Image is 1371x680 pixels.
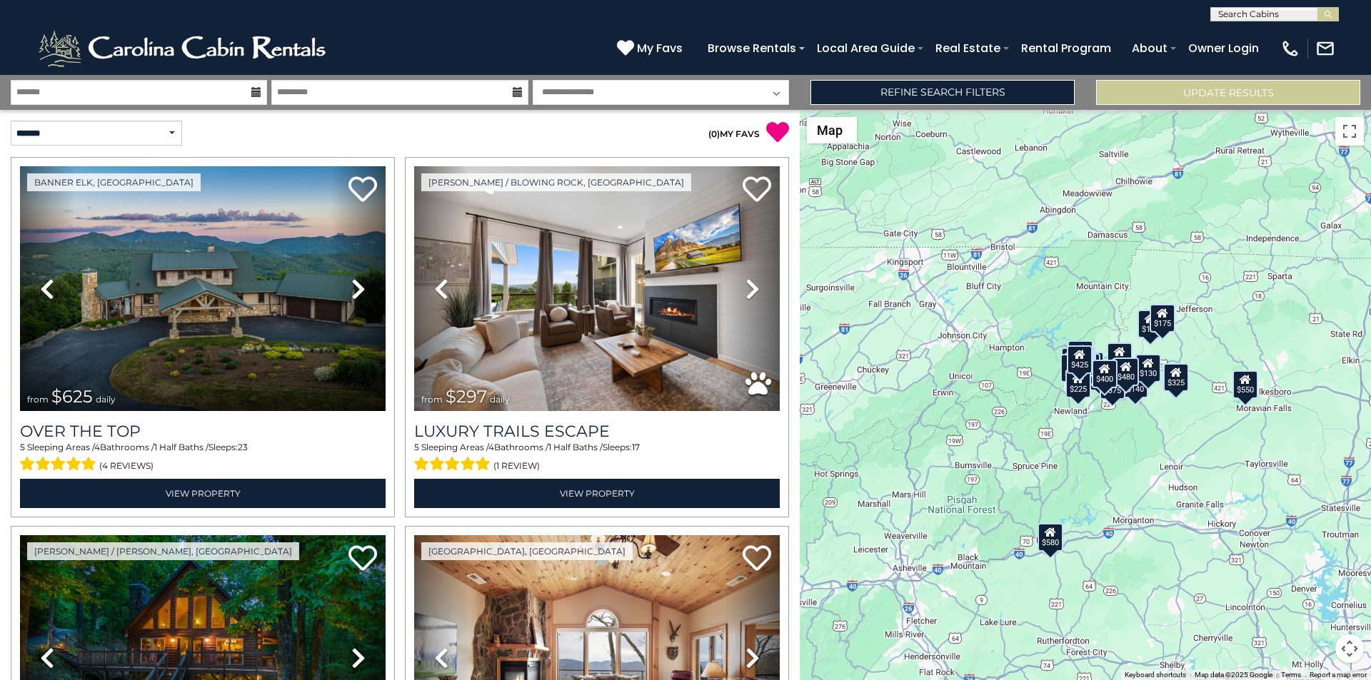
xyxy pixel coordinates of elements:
a: Banner Elk, [GEOGRAPHIC_DATA] [27,173,201,191]
div: Sleeping Areas / Bathrooms / Sleeps: [414,441,780,475]
span: 0 [711,128,717,139]
div: $225 [1065,370,1091,398]
a: Add to favorites [743,175,771,205]
a: [PERSON_NAME] / Blowing Rock, [GEOGRAPHIC_DATA] [421,173,691,191]
div: $175 [1150,303,1175,332]
a: Add to favorites [743,544,771,574]
span: from [421,394,443,405]
span: from [27,394,49,405]
span: 17 [632,442,640,452]
a: Open this area in Google Maps (opens a new window) [803,661,850,680]
a: View Property [414,479,780,508]
span: $297 [446,386,487,407]
a: Refine Search Filters [810,80,1075,105]
a: My Favs [617,39,686,58]
span: Map data ©2025 Google [1195,671,1272,679]
div: $125 [1068,340,1093,368]
div: $425 [1067,345,1093,373]
span: My Favs [637,39,683,57]
button: Change map style [807,117,857,143]
img: Google [803,661,850,680]
div: $550 [1232,370,1258,398]
span: 1 Half Baths / [154,442,209,452]
span: 4 [94,442,100,452]
a: Terms [1281,671,1301,679]
button: Keyboard shortcuts [1125,670,1186,680]
span: $625 [51,386,93,407]
div: $400 [1092,359,1118,387]
a: (0)MY FAVS [708,128,760,139]
div: $140 [1123,369,1148,397]
img: thumbnail_167153549.jpeg [20,166,386,411]
span: 5 [20,442,25,452]
button: Update Results [1096,80,1360,105]
span: (4 reviews) [99,457,154,475]
a: Owner Login [1181,36,1266,61]
a: Add to favorites [348,175,377,205]
button: Toggle fullscreen view [1335,117,1364,146]
div: $175 [1138,310,1163,338]
span: daily [490,394,510,405]
span: 4 [488,442,494,452]
a: Over The Top [20,422,386,441]
img: mail-regular-white.png [1315,39,1335,59]
a: Rental Program [1014,36,1118,61]
a: View Property [20,479,386,508]
a: Real Estate [928,36,1008,61]
div: $130 [1135,354,1161,382]
img: phone-regular-white.png [1280,39,1300,59]
div: $349 [1107,342,1133,371]
span: (1 review) [493,457,540,475]
div: $230 [1060,353,1086,382]
a: About [1125,36,1175,61]
span: 5 [414,442,419,452]
a: Browse Rentals [700,36,803,61]
div: $580 [1038,522,1063,551]
div: Sleeping Areas / Bathrooms / Sleeps: [20,441,386,475]
span: 1 Half Baths / [548,442,603,452]
div: $325 [1163,363,1189,392]
div: $375 [1100,370,1125,399]
a: Report a map error [1310,671,1367,679]
span: daily [96,394,116,405]
a: [GEOGRAPHIC_DATA], [GEOGRAPHIC_DATA] [421,542,633,560]
span: 23 [238,442,248,452]
a: Local Area Guide [810,36,922,61]
img: White-1-2.png [36,27,332,70]
span: Map [817,123,843,138]
span: ( ) [708,128,720,139]
div: $480 [1113,357,1139,385]
a: Luxury Trails Escape [414,422,780,441]
a: Add to favorites [348,544,377,574]
a: [PERSON_NAME] / [PERSON_NAME], [GEOGRAPHIC_DATA] [27,542,299,560]
img: thumbnail_168695581.jpeg [414,166,780,411]
button: Map camera controls [1335,634,1364,663]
